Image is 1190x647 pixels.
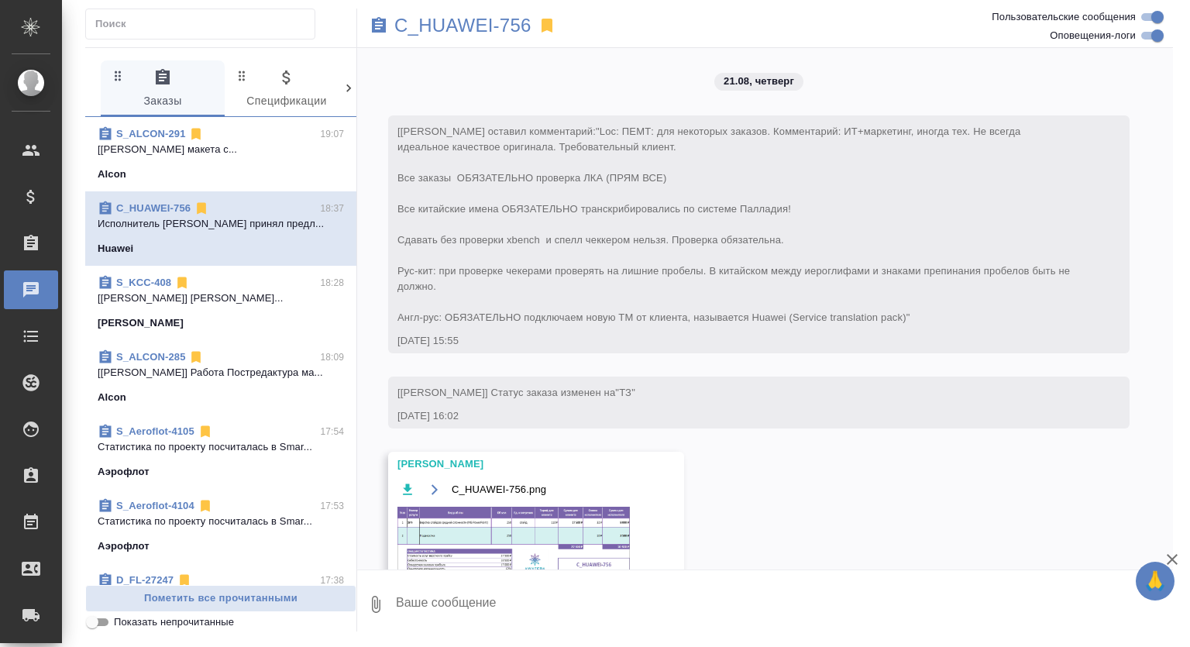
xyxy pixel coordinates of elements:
[116,202,191,214] a: C_HUAWEI-756
[397,126,1073,323] span: [[PERSON_NAME] оставил комментарий:
[320,573,344,588] p: 17:38
[116,574,174,586] a: D_FL-27247
[425,480,444,499] button: Открыть на драйве
[188,349,204,365] svg: Отписаться
[111,68,126,83] svg: Зажми и перетащи, чтобы поменять порядок вкладок
[98,315,184,331] p: [PERSON_NAME]
[98,167,126,182] p: Alcon
[194,201,209,216] svg: Отписаться
[114,614,234,630] span: Показать непрочитанные
[394,18,531,33] a: C_HUAWEI-756
[116,277,171,288] a: S_KCC-408
[992,9,1136,25] span: Пользовательские сообщения
[1142,565,1168,597] span: 🙏
[177,573,192,588] svg: Отписаться
[320,424,344,439] p: 17:54
[98,216,344,232] p: Исполнитель [PERSON_NAME] принял предл...
[320,349,344,365] p: 18:09
[94,590,348,607] span: Пометить все прочитанными
[85,563,356,638] div: D_FL-2724717:38[[PERSON_NAME]] Статус заказа изменен н...Физическое лицо (Пушкинская)
[85,585,356,612] button: Пометить все прочитанными
[116,128,185,139] a: S_ALCON-291
[98,514,344,529] p: Cтатистика по проекту посчиталась в Smar...
[85,489,356,563] div: S_Aeroflot-410417:53Cтатистика по проекту посчиталась в Smar...Аэрофлот
[320,201,344,216] p: 18:37
[397,333,1075,349] div: [DATE] 15:55
[234,68,339,111] span: Спецификации
[85,340,356,415] div: S_ALCON-28518:09[[PERSON_NAME]] Работа Постредактура ма...Alcon
[724,74,794,89] p: 21.08, четверг
[397,456,630,472] div: [PERSON_NAME]
[452,482,546,497] span: C_HUAWEI-756.png
[397,480,417,499] button: Скачать
[98,439,344,455] p: Cтатистика по проекту посчиталась в Smar...
[615,387,635,398] span: "ТЗ"
[98,464,150,480] p: Аэрофлот
[188,126,204,142] svg: Отписаться
[85,117,356,191] div: S_ALCON-29119:07[[PERSON_NAME] макета с...Alcon
[397,126,1073,323] span: "Loc: ПЕМТ: для некоторых заказов. Комментарий: ИТ+маркетинг, иногда тех. Не всегда идеальное кач...
[198,498,213,514] svg: Отписаться
[98,291,344,306] p: [[PERSON_NAME]] [PERSON_NAME]...
[397,408,1075,424] div: [DATE] 16:02
[98,142,344,157] p: [[PERSON_NAME] макета с...
[1050,28,1136,43] span: Оповещения-логи
[85,266,356,340] div: S_KCC-40818:28[[PERSON_NAME]] [PERSON_NAME]...[PERSON_NAME]
[116,425,194,437] a: S_Aeroflot-4105
[85,415,356,489] div: S_Aeroflot-410517:54Cтатистика по проекту посчиталась в Smar...Аэрофлот
[320,275,344,291] p: 18:28
[85,191,356,266] div: C_HUAWEI-75618:37Исполнитель [PERSON_NAME] принял предл...Huawei
[198,424,213,439] svg: Отписаться
[98,365,344,380] p: [[PERSON_NAME]] Работа Постредактура ма...
[110,68,215,111] span: Заказы
[98,241,133,256] p: Huawei
[397,387,635,398] span: [[PERSON_NAME]] Статус заказа изменен на
[1136,562,1175,601] button: 🙏
[98,539,150,554] p: Аэрофлот
[320,126,344,142] p: 19:07
[116,500,194,511] a: S_Aeroflot-4104
[98,390,126,405] p: Alcon
[95,13,315,35] input: Поиск
[116,351,185,363] a: S_ALCON-285
[397,507,630,585] img: C_HUAWEI-756.png
[174,275,190,291] svg: Отписаться
[320,498,344,514] p: 17:53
